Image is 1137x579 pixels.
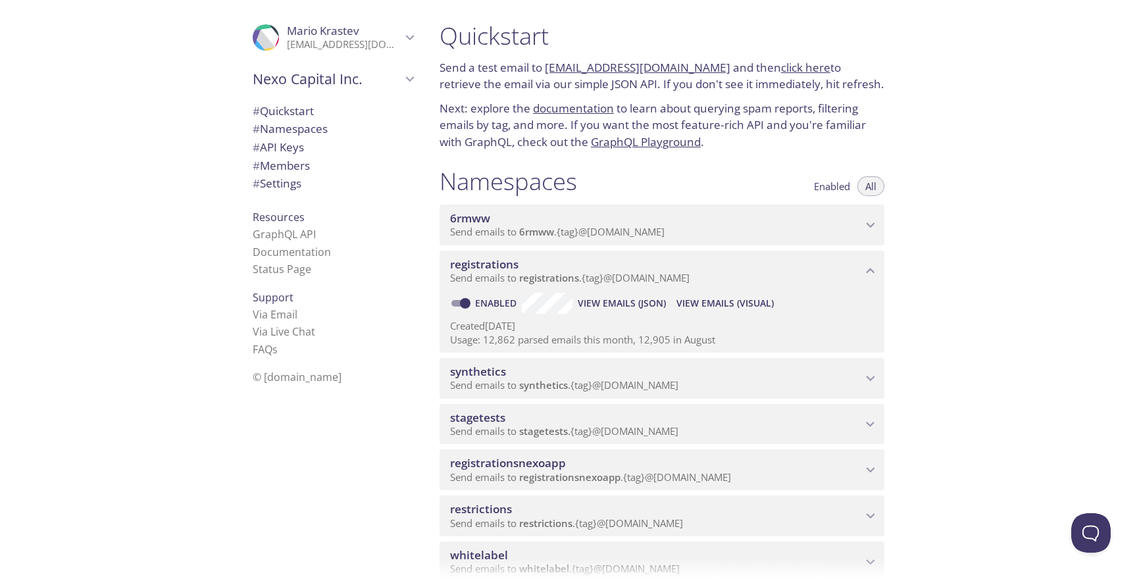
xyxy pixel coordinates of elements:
span: 6rmww [519,225,554,238]
p: Send a test email to and then to retrieve the email via our simple JSON API. If you don't see it ... [440,59,884,93]
span: Resources [253,210,305,224]
span: # [253,121,260,136]
span: 6rmww [450,211,490,226]
div: synthetics namespace [440,358,884,399]
span: registrationsnexoapp [450,455,566,470]
button: View Emails (Visual) [671,293,779,314]
span: # [253,158,260,173]
div: stagetests namespace [440,404,884,445]
p: Created [DATE] [450,319,874,333]
span: Send emails to . {tag} @[DOMAIN_NAME] [450,424,678,438]
div: Namespaces [242,120,424,138]
span: synthetics [519,378,568,391]
span: View Emails (JSON) [578,295,666,311]
span: Send emails to . {tag} @[DOMAIN_NAME] [450,271,690,284]
span: restrictions [450,501,512,516]
a: FAQ [253,342,278,357]
div: restrictions namespace [440,495,884,536]
div: Mario Krastev [242,16,424,59]
a: Via Live Chat [253,324,315,339]
span: Members [253,158,310,173]
span: View Emails (Visual) [676,295,774,311]
span: Send emails to . {tag} @[DOMAIN_NAME] [450,225,665,238]
span: restrictions [519,516,572,530]
div: registrations namespace [440,251,884,291]
a: [EMAIL_ADDRESS][DOMAIN_NAME] [545,60,730,75]
span: # [253,139,260,155]
span: Settings [253,176,301,191]
button: Enabled [806,176,858,196]
a: Enabled [473,297,522,309]
h1: Quickstart [440,21,884,51]
span: Nexo Capital Inc. [253,70,401,88]
div: 6rmww namespace [440,205,884,245]
span: whitelabel [450,547,508,563]
span: Support [253,290,293,305]
button: All [857,176,884,196]
span: Mario Krastev [287,23,359,38]
span: stagetests [519,424,568,438]
div: Members [242,157,424,175]
span: registrations [519,271,579,284]
div: Quickstart [242,102,424,120]
div: Team Settings [242,174,424,193]
iframe: Help Scout Beacon - Open [1071,513,1111,553]
p: Usage: 12,862 parsed emails this month, 12,905 in August [450,333,874,347]
span: synthetics [450,364,506,379]
a: GraphQL Playground [591,134,701,149]
div: API Keys [242,138,424,157]
span: © [DOMAIN_NAME] [253,370,341,384]
div: Nexo Capital Inc. [242,62,424,96]
span: Quickstart [253,103,314,118]
h1: Namespaces [440,166,577,196]
a: GraphQL API [253,227,316,241]
div: registrationsnexoapp namespace [440,449,884,490]
a: Status Page [253,262,311,276]
span: Send emails to . {tag} @[DOMAIN_NAME] [450,516,683,530]
span: # [253,103,260,118]
span: s [272,342,278,357]
span: # [253,176,260,191]
span: stagetests [450,410,505,425]
span: API Keys [253,139,304,155]
span: Namespaces [253,121,328,136]
a: documentation [533,101,614,116]
p: [EMAIL_ADDRESS][DOMAIN_NAME] [287,38,401,51]
span: Send emails to . {tag} @[DOMAIN_NAME] [450,378,678,391]
a: click here [781,60,830,75]
span: registrations [450,257,518,272]
span: registrationsnexoapp [519,470,620,484]
span: Send emails to . {tag} @[DOMAIN_NAME] [450,470,731,484]
a: Documentation [253,245,331,259]
p: Next: explore the to learn about querying spam reports, filtering emails by tag, and more. If you... [440,100,884,151]
a: Via Email [253,307,297,322]
button: View Emails (JSON) [572,293,671,314]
